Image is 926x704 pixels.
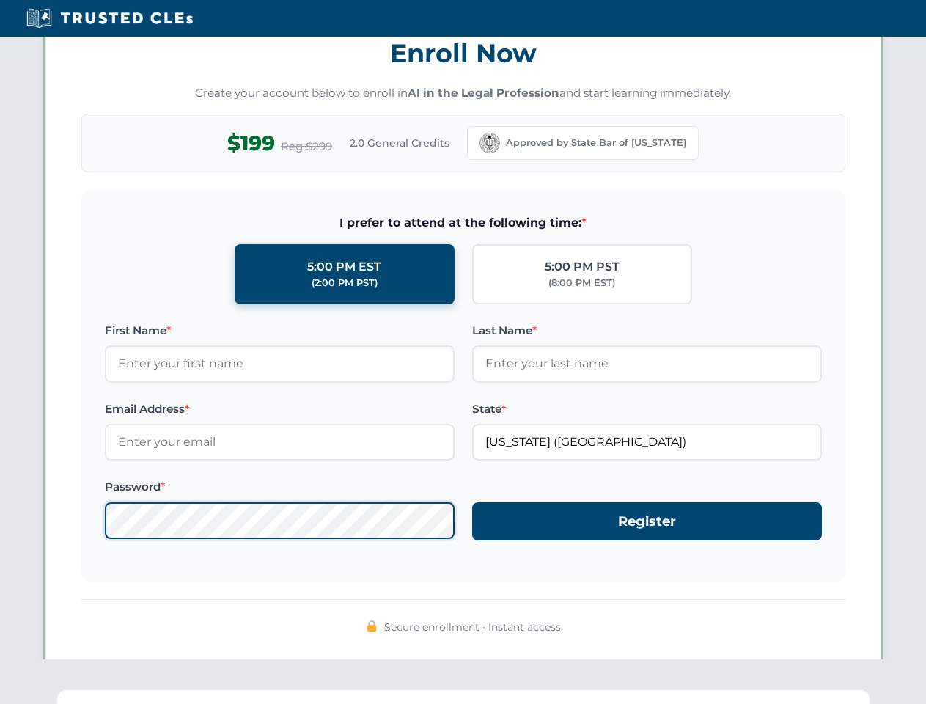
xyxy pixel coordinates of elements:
label: First Name [105,322,455,340]
img: Trusted CLEs [22,7,197,29]
input: Enter your first name [105,345,455,382]
input: Enter your email [105,424,455,461]
input: Enter your last name [472,345,822,382]
p: Create your account below to enroll in and start learning immediately. [81,85,845,102]
input: California (CA) [472,424,822,461]
div: (2:00 PM PST) [312,276,378,290]
span: Secure enrollment • Instant access [384,619,561,635]
button: Register [472,502,822,541]
span: I prefer to attend at the following time: [105,213,822,232]
label: Email Address [105,400,455,418]
span: Approved by State Bar of [US_STATE] [506,136,686,150]
div: 5:00 PM EST [307,257,381,276]
span: Reg $299 [281,138,332,155]
div: 5:00 PM PST [545,257,620,276]
label: Password [105,478,455,496]
strong: AI in the Legal Profession [408,86,559,100]
span: $199 [227,127,275,160]
span: 2.0 General Credits [350,135,449,151]
label: State [472,400,822,418]
img: 🔒 [366,620,378,632]
div: (8:00 PM EST) [548,276,615,290]
h3: Enroll Now [81,30,845,76]
label: Last Name [472,322,822,340]
img: California Bar [479,133,500,153]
